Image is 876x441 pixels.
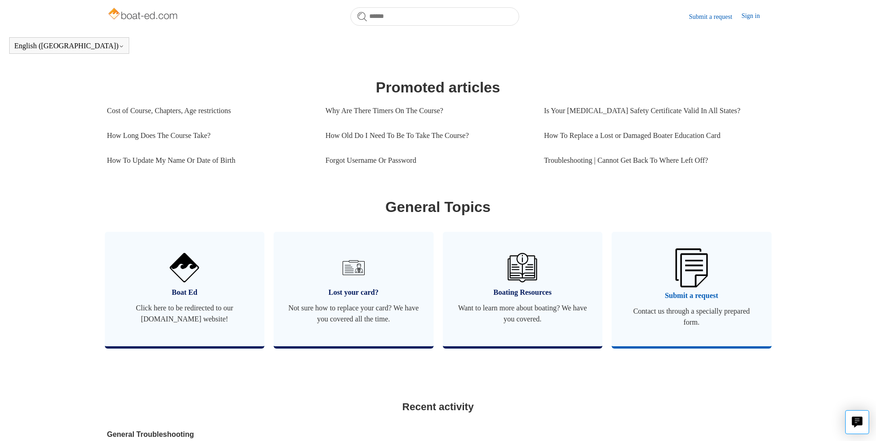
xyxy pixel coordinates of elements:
[612,232,772,346] a: Submit a request Contact us through a specially prepared form.
[287,303,420,325] span: Not sure how to replace your card? We have you covered all the time.
[287,287,420,298] span: Lost your card?
[105,232,265,346] a: Boat Ed Click here to be redirected to our [DOMAIN_NAME] website!
[14,42,124,50] button: English ([GEOGRAPHIC_DATA])
[544,148,762,173] a: Troubleshooting | Cannot Get Back To Where Left Off?
[676,248,708,287] img: 01HZPCYW3NK71669VZTW7XY4G9
[326,98,530,123] a: Why Are There Timers On The Course?
[107,123,312,148] a: How Long Does The Course Take?
[544,98,762,123] a: Is Your [MEDICAL_DATA] Safety Certificate Valid In All States?
[107,98,312,123] a: Cost of Course, Chapters, Age restrictions
[350,7,519,26] input: Search
[625,306,758,328] span: Contact us through a specially prepared form.
[107,196,769,218] h1: General Topics
[119,287,251,298] span: Boat Ed
[107,429,571,440] a: General Troubleshooting
[457,287,589,298] span: Boating Resources
[170,253,199,282] img: 01HZPCYVNCVF44JPJQE4DN11EA
[339,253,368,282] img: 01HZPCYVT14CG9T703FEE4SFXC
[119,303,251,325] span: Click here to be redirected to our [DOMAIN_NAME] website!
[107,148,312,173] a: How To Update My Name Or Date of Birth
[107,399,769,414] h2: Recent activity
[326,148,530,173] a: Forgot Username Or Password
[107,76,769,98] h1: Promoted articles
[845,410,869,434] button: Live chat
[508,253,537,282] img: 01HZPCYVZMCNPYXCC0DPA2R54M
[689,12,741,22] a: Submit a request
[625,290,758,301] span: Submit a request
[741,11,769,22] a: Sign in
[457,303,589,325] span: Want to learn more about boating? We have you covered.
[443,232,603,346] a: Boating Resources Want to learn more about boating? We have you covered.
[326,123,530,148] a: How Old Do I Need To Be To Take The Course?
[107,6,180,24] img: Boat-Ed Help Center home page
[544,123,762,148] a: How To Replace a Lost or Damaged Boater Education Card
[274,232,434,346] a: Lost your card? Not sure how to replace your card? We have you covered all the time.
